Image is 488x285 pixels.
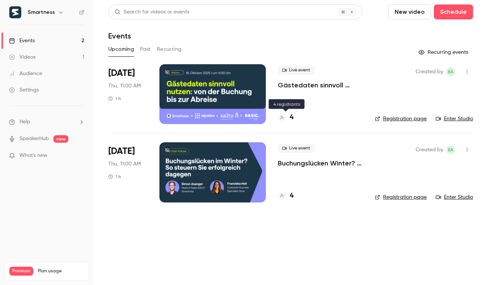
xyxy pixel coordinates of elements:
div: Audience [9,70,42,77]
span: What's new [19,152,47,159]
span: EA [448,67,453,76]
li: help-dropdown-opener [9,118,84,126]
span: Thu, 11:00 AM [108,82,141,90]
a: Registration page [375,115,427,123]
h6: Smartness [28,9,55,16]
a: Buchungslücken Winter? So steuern Sie erfolgreich dagegen [278,159,363,168]
button: Recurring [157,43,182,55]
div: Events [9,37,35,44]
span: Eleonora Aste [446,67,455,76]
a: 4 [278,191,293,201]
span: Live event [278,66,315,75]
a: SpeakerHub [19,135,49,143]
div: Videos [9,53,35,61]
h4: 4 [290,112,293,123]
button: New video [388,4,431,19]
span: Eleonora Aste [446,145,455,154]
span: [DATE] [108,67,135,79]
span: Help [19,118,30,126]
a: Gästedaten sinnvoll nutzen: Von der Buchung bis zur Abreise [278,81,363,90]
span: Created by [416,145,443,154]
span: Thu, 11:00 AM [108,160,141,168]
a: Enter Studio [436,193,473,201]
span: Premium [9,267,33,276]
div: 1 h [108,174,121,180]
button: Upcoming [108,43,134,55]
span: Plan usage [38,268,84,274]
div: Search for videos or events [115,8,189,16]
div: Settings [9,86,39,94]
button: Recurring events [415,46,473,58]
button: Schedule [434,4,473,19]
img: Smartness [9,6,21,18]
a: Registration page [375,193,427,201]
a: 4 [278,112,293,123]
button: Past [140,43,151,55]
span: EA [448,145,453,154]
span: Live event [278,144,315,153]
div: 1 h [108,96,121,102]
a: Enter Studio [436,115,473,123]
h4: 4 [290,191,293,201]
span: Created by [416,67,443,76]
span: [DATE] [108,145,135,157]
div: Oct 30 Thu, 11:00 AM (Europe/Rome) [108,142,147,202]
h1: Events [108,31,131,40]
span: new [53,135,68,143]
div: Oct 16 Thu, 11:00 AM (Europe/Rome) [108,64,147,124]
